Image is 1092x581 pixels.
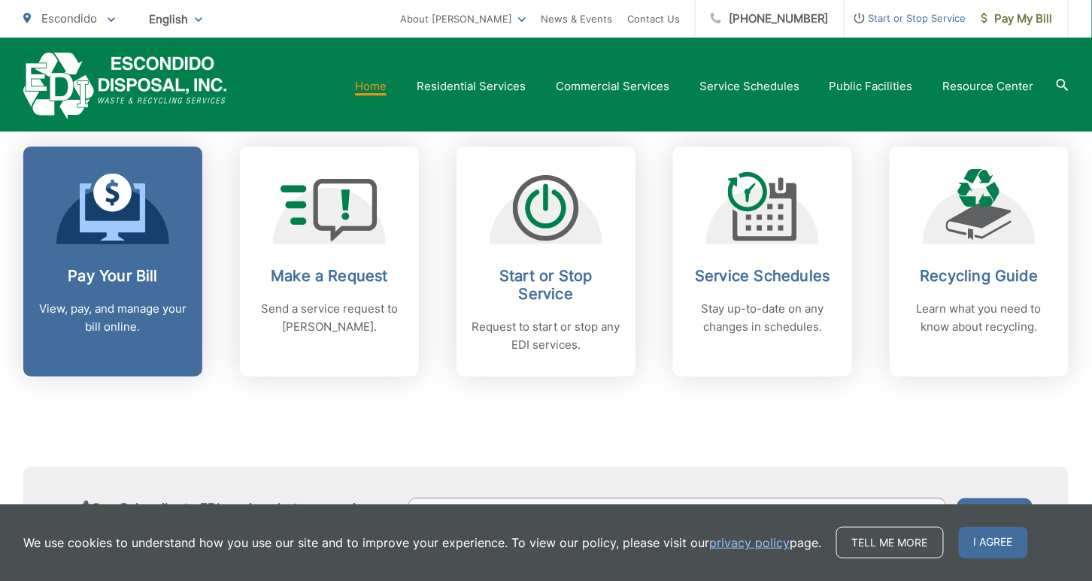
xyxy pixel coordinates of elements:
[472,318,620,354] p: Request to start or stop any EDI services.
[673,147,852,377] a: Service Schedules Stay up-to-date on any changes in schedules.
[943,77,1034,95] a: Resource Center
[959,527,1028,558] span: I agree
[627,10,680,28] a: Contact Us
[417,77,526,95] a: Residential Services
[400,10,526,28] a: About [PERSON_NAME]
[355,77,387,95] a: Home
[138,6,214,32] span: English
[699,77,799,95] a: Service Schedules
[541,10,612,28] a: News & Events
[38,300,187,336] p: View, pay, and manage your bill online.
[23,53,227,120] a: EDCD logo. Return to the homepage.
[688,300,837,336] p: Stay up-to-date on any changes in schedules.
[255,300,404,336] p: Send a service request to [PERSON_NAME].
[688,267,837,285] h2: Service Schedules
[408,498,947,533] input: Enter your email address...
[830,77,913,95] a: Public Facilities
[905,300,1054,336] p: Learn what you need to know about recycling.
[255,267,404,285] h2: Make a Request
[240,147,419,377] a: Make a Request Send a service request to [PERSON_NAME].
[38,267,187,285] h2: Pay Your Bill
[981,10,1053,28] span: Pay My Bill
[472,267,620,303] h2: Start or Stop Service
[23,147,202,377] a: Pay Your Bill View, pay, and manage your bill online.
[836,527,944,558] a: Tell me more
[905,267,1054,285] h2: Recycling Guide
[957,498,1033,533] button: Submit
[890,147,1069,377] a: Recycling Guide Learn what you need to know about recycling.
[41,11,97,26] span: Escondido
[120,501,393,531] h4: Subscribe to EDI service alerts, upcoming events & environmental news:
[709,534,790,552] a: privacy policy
[23,534,821,552] p: We use cookies to understand how you use our site and to improve your experience. To view our pol...
[556,77,669,95] a: Commercial Services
